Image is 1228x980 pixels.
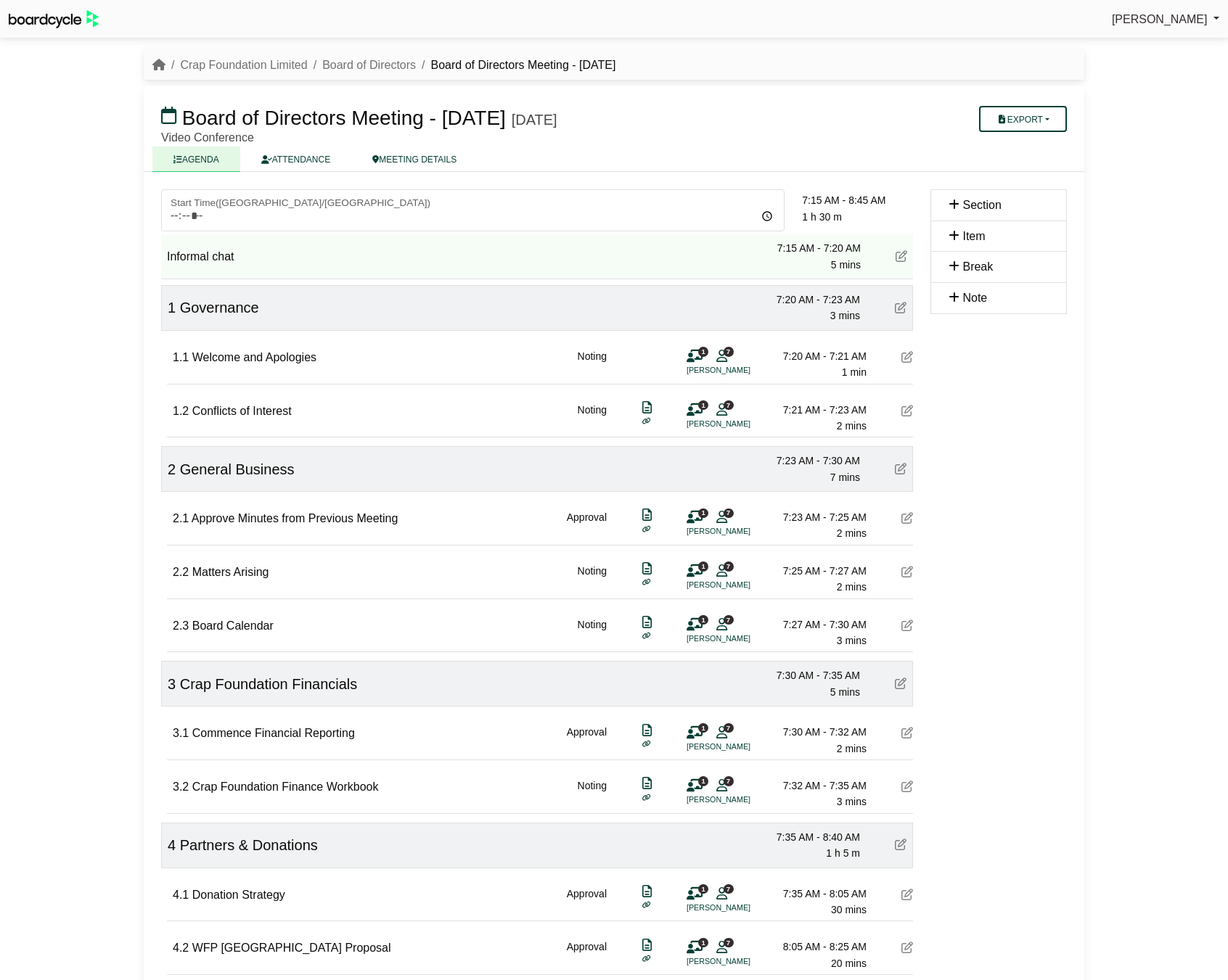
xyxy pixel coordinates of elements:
span: 4 [168,837,176,853]
a: Board of Directors [322,59,416,71]
span: 1 [168,300,176,316]
div: 7:25 AM - 7:27 AM [765,563,867,579]
img: BoardcycleBlackGreen-aaafeed430059cb809a45853b8cf6d952af9d84e6e89e1f1685b34bfd5cb7d64.svg [9,10,99,28]
span: 1 [698,938,708,947]
span: 3.2 [173,781,189,793]
span: Board Calendar [192,619,274,632]
span: 4.1 [173,889,189,901]
span: 20 mins [831,958,867,969]
span: General Business [180,461,295,477]
div: [DATE] [512,111,557,128]
div: Noting [578,402,607,435]
li: [PERSON_NAME] [687,364,795,376]
span: 1.1 [173,351,189,363]
span: 3 mins [837,796,867,807]
span: 5 mins [831,259,861,271]
div: 7:30 AM - 7:32 AM [765,724,867,740]
div: 7:20 AM - 7:23 AM [758,292,860,308]
li: [PERSON_NAME] [687,525,795,538]
span: 1 h 5 m [826,847,860,859]
span: 3 mins [837,635,867,646]
div: 7:32 AM - 7:35 AM [765,778,867,794]
span: 2 mins [837,420,867,432]
span: 1 [698,884,708,894]
span: Video Conference [161,131,254,144]
span: 7 [724,776,734,786]
span: 1.2 [173,405,189,417]
div: Approval [567,886,607,918]
div: Noting [578,778,607,810]
span: Welcome and Apologies [192,351,316,363]
a: [PERSON_NAME] [1112,10,1219,29]
span: Board of Directors Meeting - [DATE] [182,107,506,129]
div: 7:35 AM - 8:40 AM [758,829,860,845]
div: Noting [578,617,607,649]
li: [PERSON_NAME] [687,902,795,914]
a: AGENDA [152,147,240,172]
span: 2 mins [837,527,867,539]
span: 7 [724,938,734,947]
li: [PERSON_NAME] [687,741,795,753]
div: 7:23 AM - 7:25 AM [765,509,867,525]
li: [PERSON_NAME] [687,418,795,430]
span: 7 [724,615,734,625]
span: 2.2 [173,566,189,578]
button: Export [979,106,1067,132]
span: 1 h 30 m [802,211,841,223]
span: Donation Strategy [192,889,285,901]
span: 30 mins [831,904,867,915]
span: Commence Financial Reporting [192,727,355,739]
a: Crap Foundation Limited [180,59,307,71]
span: 1 [698,723,708,733]
span: WFP [GEOGRAPHIC_DATA] Proposal [192,942,391,954]
div: 7:15 AM - 7:20 AM [759,240,861,256]
span: 7 [724,400,734,410]
span: Break [962,260,993,273]
li: [PERSON_NAME] [687,579,795,591]
span: 5 mins [830,686,860,698]
span: 2.1 [173,512,189,524]
span: 3 [168,676,176,692]
span: Partners & Donations [180,837,318,853]
span: Item [962,230,985,242]
li: [PERSON_NAME] [687,633,795,645]
div: 7:30 AM - 7:35 AM [758,667,860,683]
a: MEETING DETAILS [351,147,478,172]
span: 1 [698,615,708,625]
div: Approval [567,724,607,757]
span: 7 [724,508,734,518]
span: Governance [180,300,259,316]
div: 7:35 AM - 8:05 AM [765,886,867,902]
span: 2.3 [173,619,189,632]
span: Crap Foundation Financials [180,676,358,692]
div: Noting [578,563,607,596]
span: 7 [724,884,734,894]
nav: breadcrumb [152,56,615,75]
span: 1 [698,561,708,571]
div: 7:21 AM - 7:23 AM [765,402,867,418]
li: [PERSON_NAME] [687,794,795,806]
span: 2 [168,461,176,477]
span: 7 [724,347,734,356]
div: Approval [567,939,607,971]
span: Approve Minutes from Previous Meeting [192,512,398,524]
span: Informal chat [167,250,234,263]
span: Matters Arising [192,566,269,578]
span: Conflicts of Interest [192,405,292,417]
span: 1 [698,347,708,356]
div: 7:23 AM - 7:30 AM [758,453,860,469]
span: Section [962,199,1001,211]
div: Approval [567,509,607,542]
li: [PERSON_NAME] [687,955,795,968]
span: Crap Foundation Finance Workbook [192,781,379,793]
span: 1 [698,400,708,410]
span: 2 mins [837,743,867,754]
div: 7:20 AM - 7:21 AM [765,348,867,364]
span: 7 [724,561,734,571]
span: 1 min [842,366,867,378]
div: 7:15 AM - 8:45 AM [802,192,913,208]
span: [PERSON_NAME] [1112,13,1208,25]
div: 7:27 AM - 7:30 AM [765,617,867,633]
div: 8:05 AM - 8:25 AM [765,939,867,955]
span: Note [962,292,987,304]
